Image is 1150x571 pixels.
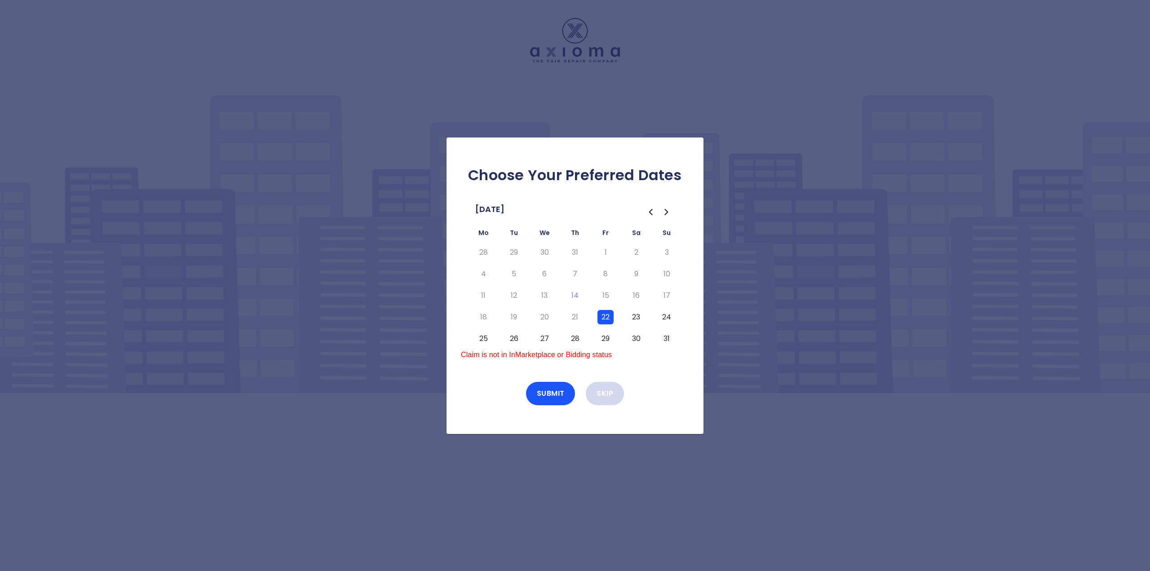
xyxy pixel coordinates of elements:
[461,350,689,360] p: Claim is not in InMarketplace or Bidding status
[506,288,522,303] button: Tuesday, August 12th, 2025
[628,332,644,346] button: Saturday, August 30th, 2025
[536,267,553,281] button: Wednesday, August 6th, 2025
[597,245,614,260] button: Friday, August 1st, 2025
[567,310,583,324] button: Thursday, August 21st, 2025
[475,202,504,217] span: [DATE]
[529,227,560,242] th: Wednesday
[659,310,675,324] button: Sunday, August 24th, 2025
[536,245,553,260] button: Wednesday, July 30th, 2025
[659,204,675,220] button: Go to the Next Month
[536,332,553,346] button: Wednesday, August 27th, 2025
[628,310,644,324] button: Saturday, August 23rd, 2025
[659,267,675,281] button: Sunday, August 10th, 2025
[567,288,583,303] button: Today, Thursday, August 14th, 2025
[597,288,614,303] button: Friday, August 15th, 2025
[628,245,644,260] button: Saturday, August 2nd, 2025
[621,227,651,242] th: Saturday
[651,227,682,242] th: Sunday
[567,332,583,346] button: Thursday, August 28th, 2025
[560,227,590,242] th: Thursday
[530,18,620,62] img: Logo
[659,288,675,303] button: Sunday, August 17th, 2025
[499,227,529,242] th: Tuesday
[628,267,644,281] button: Saturday, August 9th, 2025
[536,310,553,324] button: Wednesday, August 20th, 2025
[506,310,522,324] button: Tuesday, August 19th, 2025
[659,332,675,346] button: Sunday, August 31st, 2025
[475,267,491,281] button: Monday, August 4th, 2025
[506,245,522,260] button: Tuesday, July 29th, 2025
[659,245,675,260] button: Sunday, August 3rd, 2025
[475,332,491,346] button: Monday, August 25th, 2025
[506,267,522,281] button: Tuesday, August 5th, 2025
[628,288,644,303] button: Saturday, August 16th, 2025
[475,245,491,260] button: Monday, July 28th, 2025
[597,267,614,281] button: Friday, August 8th, 2025
[567,245,583,260] button: Thursday, July 31st, 2025
[590,227,621,242] th: Friday
[586,382,624,405] button: Skip
[475,310,491,324] button: Monday, August 18th, 2025
[506,332,522,346] button: Tuesday, August 26th, 2025
[597,310,614,324] button: Friday, August 22nd, 2025, selected
[468,227,682,350] table: August 2025
[567,267,583,281] button: Thursday, August 7th, 2025
[468,227,499,242] th: Monday
[536,288,553,303] button: Wednesday, August 13th, 2025
[461,166,689,184] h2: Choose Your Preferred Dates
[597,332,614,346] button: Friday, August 29th, 2025
[475,288,491,303] button: Monday, August 11th, 2025
[642,204,659,220] button: Go to the Previous Month
[526,382,575,405] button: Submit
